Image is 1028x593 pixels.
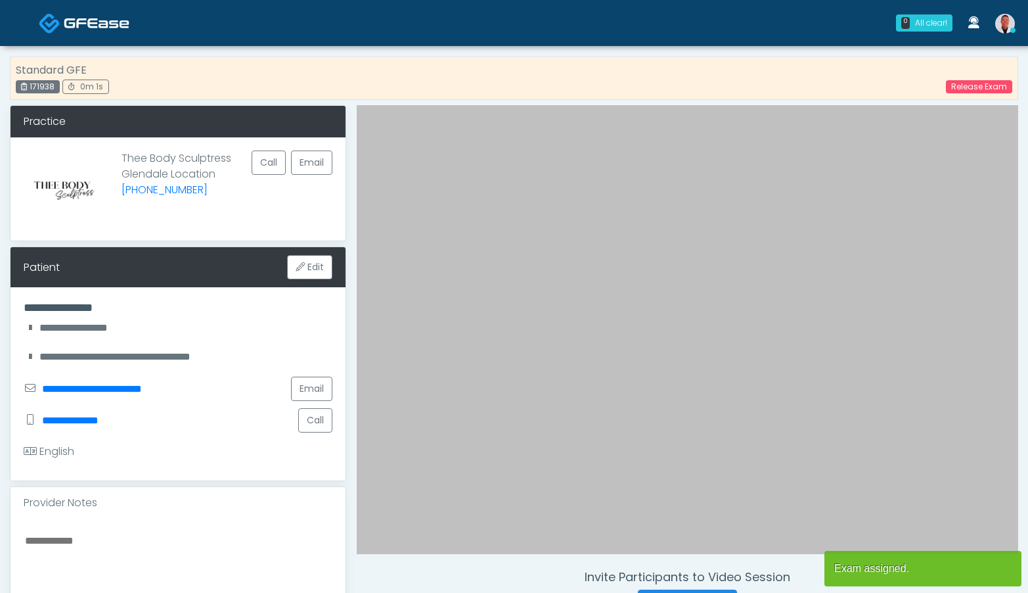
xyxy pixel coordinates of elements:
[901,17,910,29] div: 0
[24,444,74,460] div: English
[291,377,332,401] a: Email
[11,487,346,519] div: Provider Notes
[291,151,332,175] a: Email
[122,151,231,217] p: Thee Body Sculptress Glendale Location
[39,12,60,34] img: Docovia
[824,551,1021,586] article: Exam assigned.
[11,106,346,137] div: Practice
[39,1,129,44] a: Docovia
[287,255,332,279] button: Edit
[24,151,101,227] img: Provider image
[80,81,103,92] span: 0m 1s
[122,182,208,197] a: [PHONE_NUMBER]
[16,80,60,93] div: 171938
[995,14,1015,34] img: Gerald Dungo
[946,80,1012,93] a: Release Exam
[915,17,947,29] div: All clear!
[357,570,1018,584] h4: Invite Participants to Video Session
[24,260,60,275] div: Patient
[16,62,87,78] strong: Standard GFE
[252,151,286,175] button: Call
[298,408,332,433] button: Call
[888,9,960,37] a: 0 All clear!
[64,16,129,30] img: Docovia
